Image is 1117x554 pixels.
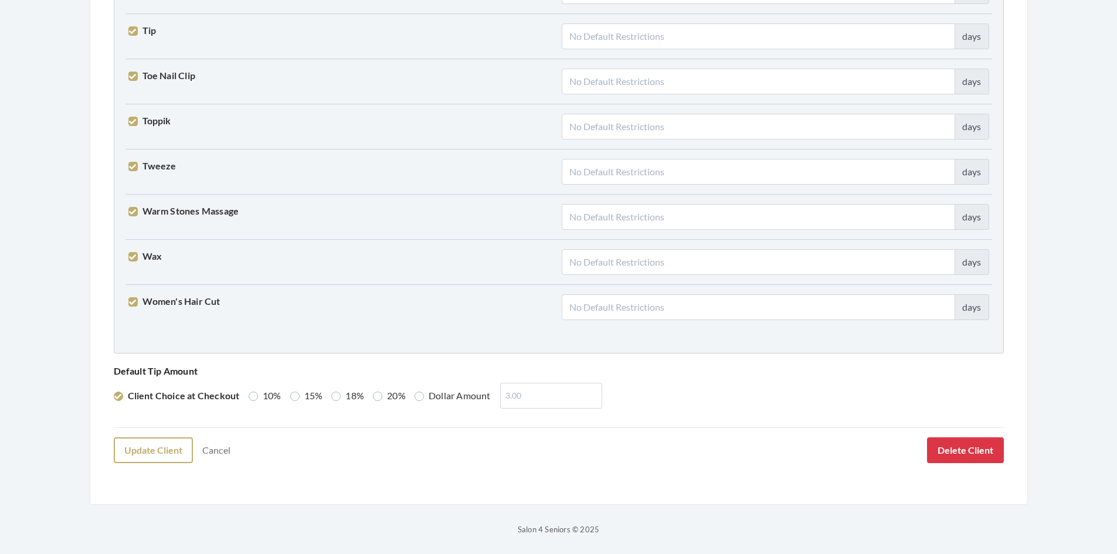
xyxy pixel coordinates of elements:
[90,522,1028,536] p: Salon 4 Seniors © 2025
[927,437,1004,463] button: Delete Client
[562,69,955,94] input: No Default Restrictions
[249,389,281,403] label: 10%
[331,389,364,403] label: 18%
[114,437,193,463] button: Update Client
[562,159,955,185] input: No Default Restrictions
[128,294,220,308] label: Women's Hair Cut
[114,363,1004,379] p: Default Tip Amount
[500,383,602,409] input: 3.00
[562,23,955,49] input: No Default Restrictions
[128,249,162,263] label: Wax
[128,159,176,173] label: Tweeze
[562,204,955,230] input: No Default Restrictions
[128,69,196,83] label: Toe Nail Clip
[955,249,989,275] div: days
[415,389,491,403] label: Dollar Amount
[955,69,989,94] div: days
[128,114,171,128] label: Toppik
[195,439,238,461] a: Cancel
[114,389,240,403] label: Client Choice at Checkout
[562,294,955,320] input: No Default Restrictions
[955,159,989,185] div: days
[955,204,989,230] div: days
[128,204,239,218] label: Warm Stones Massage
[128,23,157,38] label: Tip
[955,114,989,140] div: days
[955,294,989,320] div: days
[562,249,955,275] input: No Default Restrictions
[373,389,406,403] label: 20%
[562,114,955,140] input: No Default Restrictions
[290,389,323,403] label: 15%
[955,23,989,49] div: days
